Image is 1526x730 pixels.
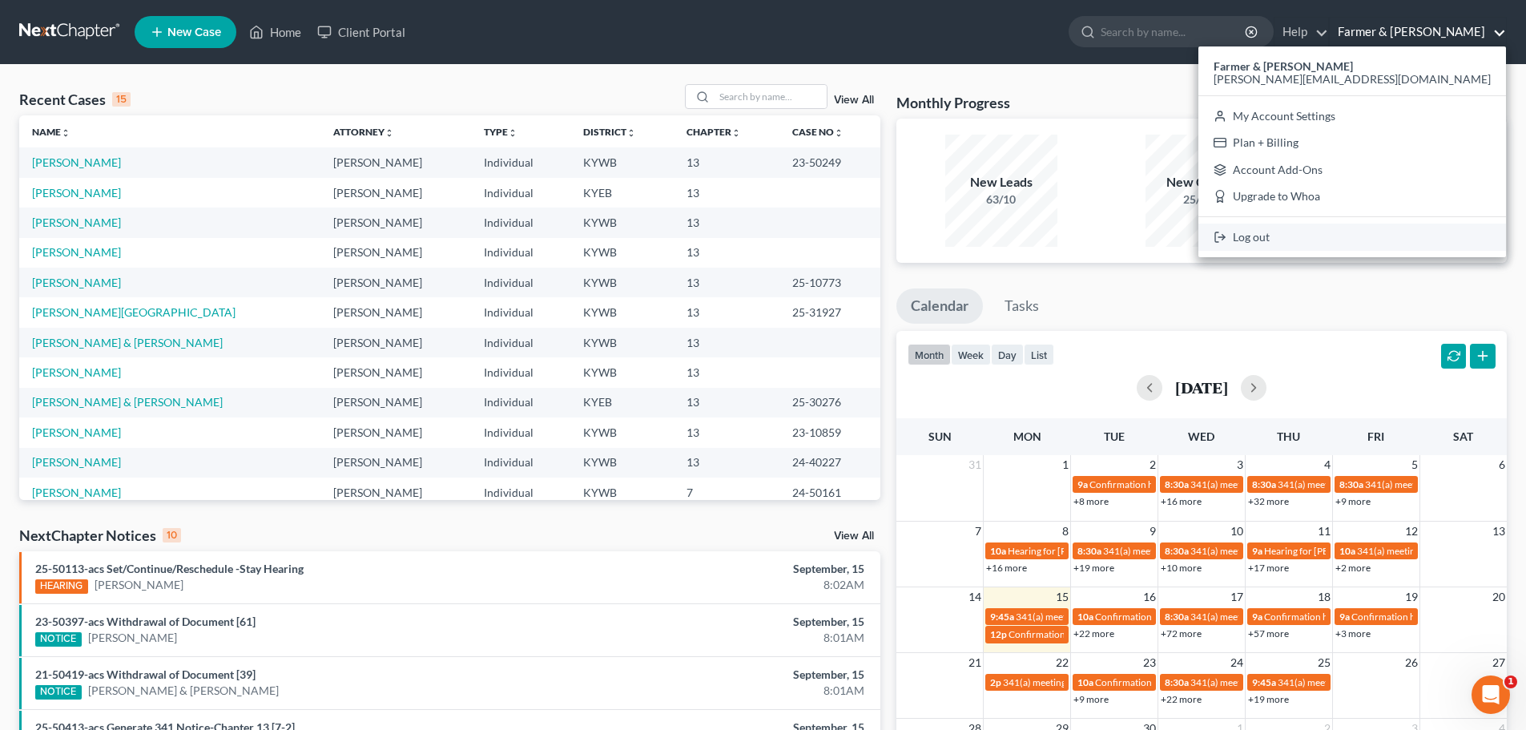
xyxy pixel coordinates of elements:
[570,208,674,237] td: KYWB
[1095,676,1277,688] span: Confirmation hearing for [PERSON_NAME]
[1335,627,1371,639] a: +3 more
[967,587,983,607] span: 14
[32,276,121,289] a: [PERSON_NAME]
[19,526,181,545] div: NextChapter Notices
[973,522,983,541] span: 7
[1003,676,1158,688] span: 341(a) meeting for [PERSON_NAME]
[1264,545,1389,557] span: Hearing for [PERSON_NAME]
[32,216,121,229] a: [PERSON_NAME]
[674,478,779,507] td: 7
[1252,478,1276,490] span: 8:30a
[1367,430,1384,443] span: Fri
[1278,676,1432,688] span: 341(a) meeting for [PERSON_NAME]
[32,155,121,169] a: [PERSON_NAME]
[1248,562,1289,574] a: +17 more
[598,577,864,593] div: 8:02AM
[1198,46,1506,257] div: Farmer & [PERSON_NAME]
[88,630,177,646] a: [PERSON_NAME]
[1330,18,1506,46] a: Farmer & [PERSON_NAME]
[1214,59,1353,73] strong: Farmer & [PERSON_NAME]
[598,561,864,577] div: September, 15
[1335,495,1371,507] a: +9 more
[834,95,874,106] a: View All
[19,90,131,109] div: Recent Cases
[570,238,674,268] td: KYWB
[1339,611,1350,623] span: 9a
[986,562,1027,574] a: +16 more
[1073,495,1109,507] a: +8 more
[1175,379,1228,396] h2: [DATE]
[1274,18,1328,46] a: Help
[471,147,570,177] td: Individual
[1165,478,1189,490] span: 8:30a
[471,328,570,357] td: Individual
[1009,628,1275,640] span: Confirmation hearing for [PERSON_NAME] & [PERSON_NAME]
[32,395,223,409] a: [PERSON_NAME] & [PERSON_NAME]
[1054,653,1070,672] span: 22
[598,630,864,646] div: 8:01AM
[1089,478,1271,490] span: Confirmation hearing for [PERSON_NAME]
[779,388,880,417] td: 25-30276
[1252,611,1262,623] span: 9a
[674,328,779,357] td: 13
[834,128,844,138] i: unfold_more
[471,268,570,297] td: Individual
[1141,587,1158,607] span: 16
[1104,430,1125,443] span: Tue
[1095,611,1277,623] span: Confirmation hearing for [PERSON_NAME]
[241,18,309,46] a: Home
[945,192,1057,208] div: 63/10
[167,26,221,38] span: New Case
[32,305,236,319] a: [PERSON_NAME][GEOGRAPHIC_DATA]
[1024,344,1054,365] button: list
[1491,587,1507,607] span: 20
[570,178,674,208] td: KYEB
[32,245,121,259] a: [PERSON_NAME]
[471,357,570,387] td: Individual
[945,173,1057,192] div: New Leads
[1190,545,1345,557] span: 341(a) meeting for [PERSON_NAME]
[674,147,779,177] td: 13
[570,357,674,387] td: KYWB
[570,268,674,297] td: KYWB
[1214,72,1491,86] span: [PERSON_NAME][EMAIL_ADDRESS][DOMAIN_NAME]
[1198,156,1506,184] a: Account Add-Ons
[32,455,121,469] a: [PERSON_NAME]
[1316,522,1332,541] span: 11
[1248,627,1289,639] a: +57 more
[1229,653,1245,672] span: 24
[1103,545,1343,557] span: 341(a) meeting for [PERSON_NAME] & [PERSON_NAME]
[674,297,779,327] td: 13
[32,186,121,200] a: [PERSON_NAME]
[163,528,181,542] div: 10
[674,448,779,478] td: 13
[674,268,779,297] td: 13
[626,128,636,138] i: unfold_more
[674,208,779,237] td: 13
[1054,587,1070,607] span: 15
[792,126,844,138] a: Case Nounfold_more
[1161,495,1202,507] a: +16 more
[967,653,983,672] span: 21
[471,178,570,208] td: Individual
[35,632,82,647] div: NOTICE
[1073,562,1114,574] a: +19 more
[1198,224,1506,251] a: Log out
[61,128,70,138] i: unfold_more
[1252,545,1262,557] span: 9a
[484,126,517,138] a: Typeunfold_more
[674,388,779,417] td: 13
[35,562,304,575] a: 25-50113-acs Set/Continue/Reschedule -Stay Hearing
[320,208,471,237] td: [PERSON_NAME]
[1008,545,1218,557] span: Hearing for [PERSON_NAME] & [PERSON_NAME]
[1235,455,1245,474] span: 3
[570,388,674,417] td: KYEB
[967,455,983,474] span: 31
[896,288,983,324] a: Calendar
[1146,192,1258,208] div: 25/106
[471,238,570,268] td: Individual
[1061,455,1070,474] span: 1
[32,365,121,379] a: [PERSON_NAME]
[385,128,394,138] i: unfold_more
[1165,676,1189,688] span: 8:30a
